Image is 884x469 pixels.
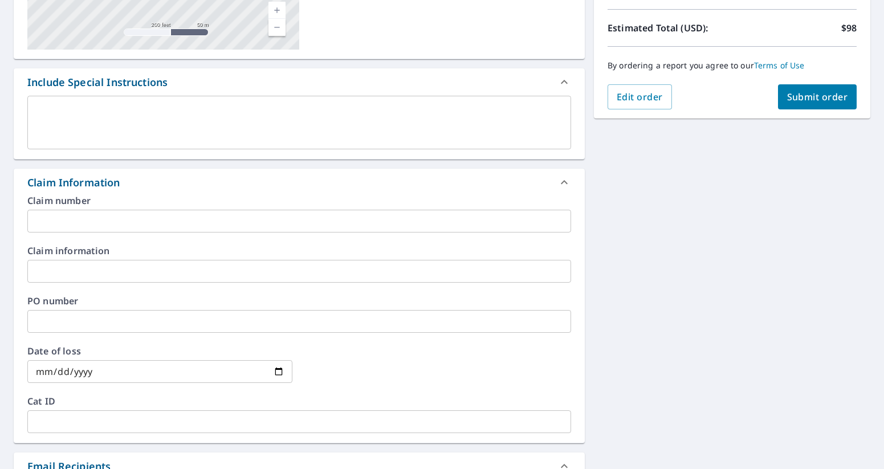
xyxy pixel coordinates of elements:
[754,60,805,71] a: Terms of Use
[27,175,120,190] div: Claim Information
[27,246,571,255] label: Claim information
[608,84,672,109] button: Edit order
[617,91,663,103] span: Edit order
[608,60,857,71] p: By ordering a report you agree to our
[787,91,848,103] span: Submit order
[14,68,585,96] div: Include Special Instructions
[268,2,286,19] a: Current Level 17, Zoom In
[27,75,168,90] div: Include Special Instructions
[27,397,571,406] label: Cat ID
[841,21,857,35] p: $98
[608,21,732,35] p: Estimated Total (USD):
[268,19,286,36] a: Current Level 17, Zoom Out
[778,84,857,109] button: Submit order
[14,169,585,196] div: Claim Information
[27,296,571,305] label: PO number
[27,346,292,356] label: Date of loss
[27,196,571,205] label: Claim number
